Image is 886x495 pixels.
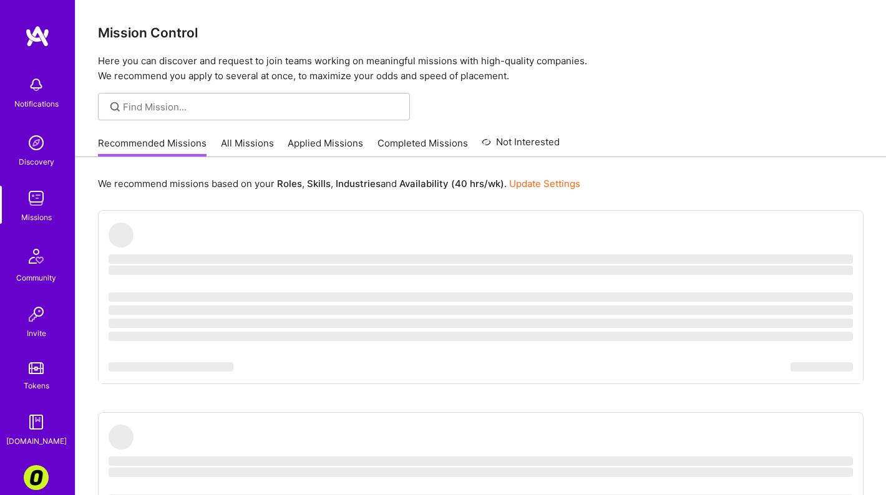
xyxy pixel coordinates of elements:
[123,100,401,113] input: Find Mission...
[98,177,580,190] p: We recommend missions based on your , , and .
[24,465,49,490] img: Corner3: Building an AI User Researcher
[16,271,56,284] div: Community
[24,410,49,435] img: guide book
[377,137,468,157] a: Completed Missions
[21,465,52,490] a: Corner3: Building an AI User Researcher
[25,25,50,47] img: logo
[307,178,331,190] b: Skills
[277,178,302,190] b: Roles
[221,137,274,157] a: All Missions
[98,137,207,157] a: Recommended Missions
[336,178,381,190] b: Industries
[19,155,54,168] div: Discovery
[24,72,49,97] img: bell
[21,211,52,224] div: Missions
[14,97,59,110] div: Notifications
[509,178,580,190] a: Update Settings
[98,54,864,84] p: Here you can discover and request to join teams working on meaningful missions with high-quality ...
[21,241,51,271] img: Community
[24,302,49,327] img: Invite
[98,25,864,41] h3: Mission Control
[6,435,67,448] div: [DOMAIN_NAME]
[108,100,122,114] i: icon SearchGrey
[27,327,46,340] div: Invite
[288,137,363,157] a: Applied Missions
[24,130,49,155] img: discovery
[399,178,504,190] b: Availability (40 hrs/wk)
[24,379,49,392] div: Tokens
[24,186,49,211] img: teamwork
[29,362,44,374] img: tokens
[482,135,560,157] a: Not Interested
